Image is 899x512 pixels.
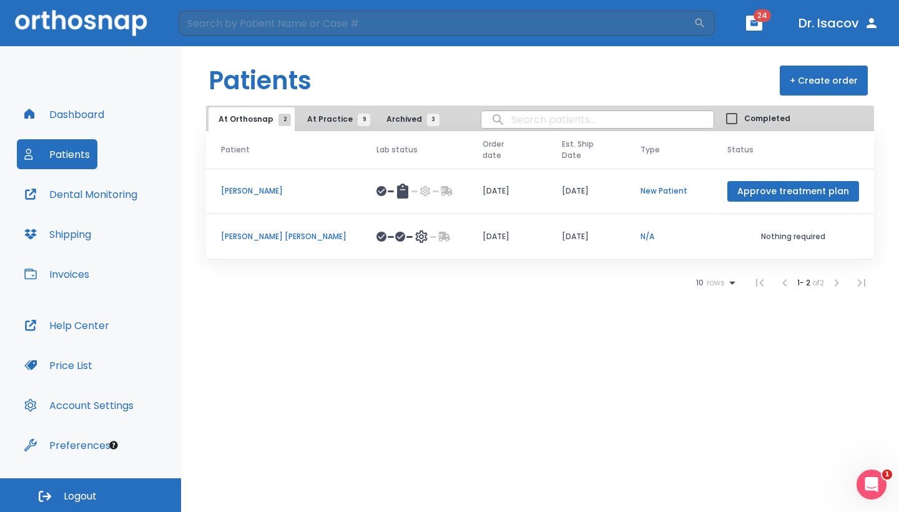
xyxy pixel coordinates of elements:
[727,181,859,202] button: Approve treatment plan
[17,219,99,249] button: Shipping
[17,310,117,340] button: Help Center
[641,231,697,242] p: N/A
[17,99,112,129] button: Dashboard
[641,144,660,155] span: Type
[704,278,725,287] span: rows
[812,277,824,288] span: of 2
[744,113,790,124] span: Completed
[17,259,97,289] button: Invoices
[641,185,697,197] p: New Patient
[219,114,285,125] span: At Orthosnap
[221,185,346,197] p: [PERSON_NAME]
[727,231,859,242] p: Nothing required
[17,350,100,380] button: Price List
[793,12,884,34] button: Dr. Isacov
[696,278,704,287] span: 10
[209,62,312,99] h1: Patients
[468,169,547,214] td: [DATE]
[278,114,291,126] span: 2
[547,169,626,214] td: [DATE]
[797,277,812,288] span: 1 - 2
[481,107,714,132] input: search
[179,11,694,36] input: Search by Patient Name or Case #
[17,179,145,209] button: Dental Monitoring
[15,10,147,36] img: Orthosnap
[727,144,754,155] span: Status
[17,139,97,169] button: Patients
[386,114,433,125] span: Archived
[307,114,364,125] span: At Practice
[427,114,440,126] span: 3
[221,144,250,155] span: Patient
[754,9,771,22] span: 24
[780,66,868,96] button: + Create order
[547,214,626,260] td: [DATE]
[483,139,523,161] span: Order date
[17,430,118,460] button: Preferences
[857,470,887,500] iframe: Intercom live chat
[64,490,97,503] span: Logout
[17,390,141,420] button: Account Settings
[358,114,370,126] span: 9
[468,214,547,260] td: [DATE]
[221,231,346,242] p: [PERSON_NAME] [PERSON_NAME]
[108,440,119,451] div: Tooltip anchor
[376,144,418,155] span: Lab status
[209,107,446,131] div: tabs
[882,470,892,480] span: 1
[562,139,602,161] span: Est. Ship Date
